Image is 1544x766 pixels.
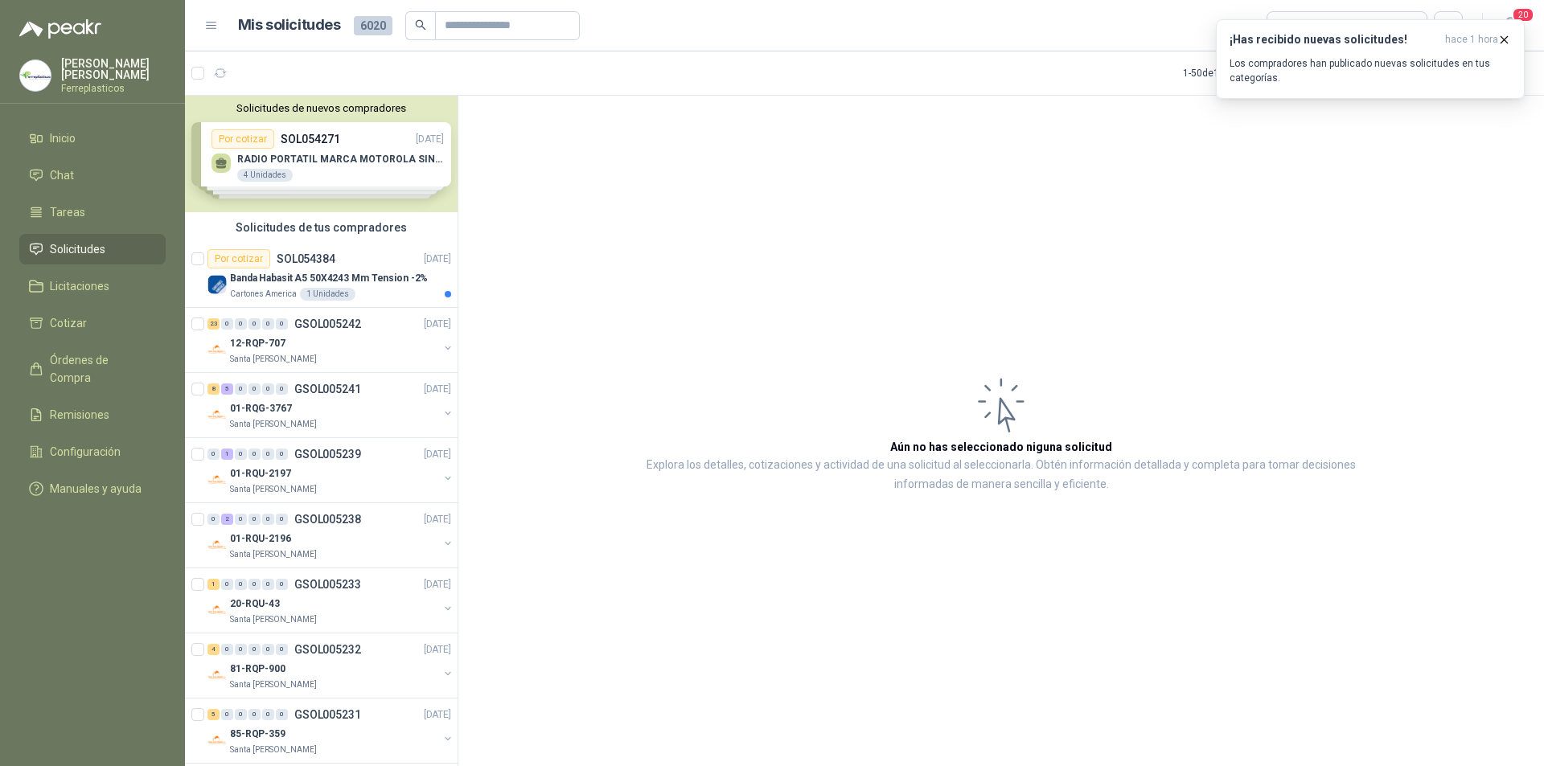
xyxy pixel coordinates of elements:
div: 5 [207,709,220,720]
div: 0 [235,514,247,525]
div: 8 [207,383,220,395]
div: 0 [221,579,233,590]
span: Solicitudes [50,240,105,258]
img: Company Logo [207,405,227,424]
p: [PERSON_NAME] [PERSON_NAME] [61,58,166,80]
p: GSOL005231 [294,709,361,720]
div: 0 [248,318,261,330]
p: Banda Habasit A5 50X4243 Mm Tension -2% [230,271,428,286]
img: Company Logo [207,535,227,555]
h3: Aún no has seleccionado niguna solicitud [890,438,1112,456]
a: 1 0 0 0 0 0 GSOL005233[DATE] Company Logo20-RQU-43Santa [PERSON_NAME] [207,575,454,626]
p: [DATE] [424,577,451,592]
a: Chat [19,160,166,190]
p: Santa [PERSON_NAME] [230,418,317,431]
button: 20 [1496,11,1525,40]
p: Santa [PERSON_NAME] [230,483,317,496]
span: Remisiones [50,406,109,424]
div: 0 [276,579,288,590]
p: [DATE] [424,512,451,527]
span: Configuración [50,443,121,461]
a: Licitaciones [19,271,166,301]
div: 0 [276,449,288,460]
p: [DATE] [424,642,451,657]
a: 0 1 0 0 0 0 GSOL005239[DATE] Company Logo01-RQU-2197Santa [PERSON_NAME] [207,444,454,496]
div: Solicitudes de tus compradores [185,212,458,243]
div: 0 [276,709,288,720]
div: 0 [221,644,233,655]
p: Ferreplasticos [61,84,166,93]
p: 81-RQP-900 [230,662,285,677]
span: Manuales y ayuda [50,480,142,498]
div: 0 [248,449,261,460]
div: 0 [248,514,261,525]
span: Chat [50,166,74,184]
div: 0 [207,449,220,460]
a: 4 0 0 0 0 0 GSOL005232[DATE] Company Logo81-RQP-900Santa [PERSON_NAME] [207,640,454,691]
div: 0 [235,318,247,330]
div: 0 [262,644,274,655]
p: [DATE] [424,252,451,267]
p: 01-RQG-3767 [230,401,292,416]
p: Cartones America [230,288,297,301]
img: Company Logo [207,666,227,685]
p: GSOL005241 [294,383,361,395]
p: GSOL005242 [294,318,361,330]
span: Inicio [50,129,76,147]
p: GSOL005238 [294,514,361,525]
div: 0 [276,514,288,525]
div: 0 [207,514,220,525]
h3: ¡Has recibido nuevas solicitudes! [1230,33,1439,47]
span: hace 1 hora [1445,33,1498,47]
p: Santa [PERSON_NAME] [230,613,317,626]
a: Tareas [19,197,166,227]
p: Explora los detalles, cotizaciones y actividad de una solicitud al seleccionarla. Obtén informaci... [619,456,1383,494]
div: 0 [248,709,261,720]
a: 23 0 0 0 0 0 GSOL005242[DATE] Company Logo12-RQP-707Santa [PERSON_NAME] [207,314,454,366]
div: 0 [248,579,261,590]
div: Solicitudes de nuevos compradoresPor cotizarSOL054271[DATE] RADIO PORTATIL MARCA MOTOROLA SIN PAN... [185,96,458,212]
p: Santa [PERSON_NAME] [230,678,317,691]
div: 0 [276,318,288,330]
p: [DATE] [424,382,451,397]
p: 20-RQU-43 [230,596,280,612]
button: ¡Has recibido nuevas solicitudes!hace 1 hora Los compradores han publicado nuevas solicitudes en ... [1216,19,1525,99]
div: 4 [207,644,220,655]
p: [DATE] [424,317,451,332]
div: 0 [221,318,233,330]
div: 0 [262,709,274,720]
span: Licitaciones [50,277,109,295]
p: Los compradores han publicado nuevas solicitudes en tus categorías. [1230,56,1511,85]
p: SOL054384 [277,253,335,264]
a: Inicio [19,123,166,154]
a: Cotizar [19,308,166,338]
div: 0 [235,579,247,590]
div: Por cotizar [207,249,270,268]
img: Logo peakr [19,19,101,39]
a: Configuración [19,436,166,467]
img: Company Logo [207,600,227,620]
div: 0 [235,709,247,720]
a: 5 0 0 0 0 0 GSOL005231[DATE] Company Logo85-RQP-359Santa [PERSON_NAME] [207,705,454,756]
span: 20 [1512,7,1534,23]
div: 23 [207,318,220,330]
div: 0 [262,514,274,525]
span: Órdenes de Compra [50,351,150,387]
img: Company Logo [20,60,51,91]
div: 1 - 50 de 1035 [1183,60,1287,86]
p: Santa [PERSON_NAME] [230,743,317,756]
p: GSOL005233 [294,579,361,590]
a: 0 2 0 0 0 0 GSOL005238[DATE] Company Logo01-RQU-2196Santa [PERSON_NAME] [207,510,454,561]
div: 0 [262,579,274,590]
div: 0 [276,644,288,655]
span: search [415,19,426,31]
div: 1 [207,579,220,590]
div: 5 [221,383,233,395]
div: 0 [221,709,233,720]
a: Por cotizarSOL054384[DATE] Company LogoBanda Habasit A5 50X4243 Mm Tension -2%Cartones America1 U... [185,243,458,308]
p: [DATE] [424,707,451,723]
p: Santa [PERSON_NAME] [230,548,317,561]
div: 0 [235,644,247,655]
p: 01-RQU-2197 [230,466,291,481]
p: 85-RQP-359 [230,727,285,742]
